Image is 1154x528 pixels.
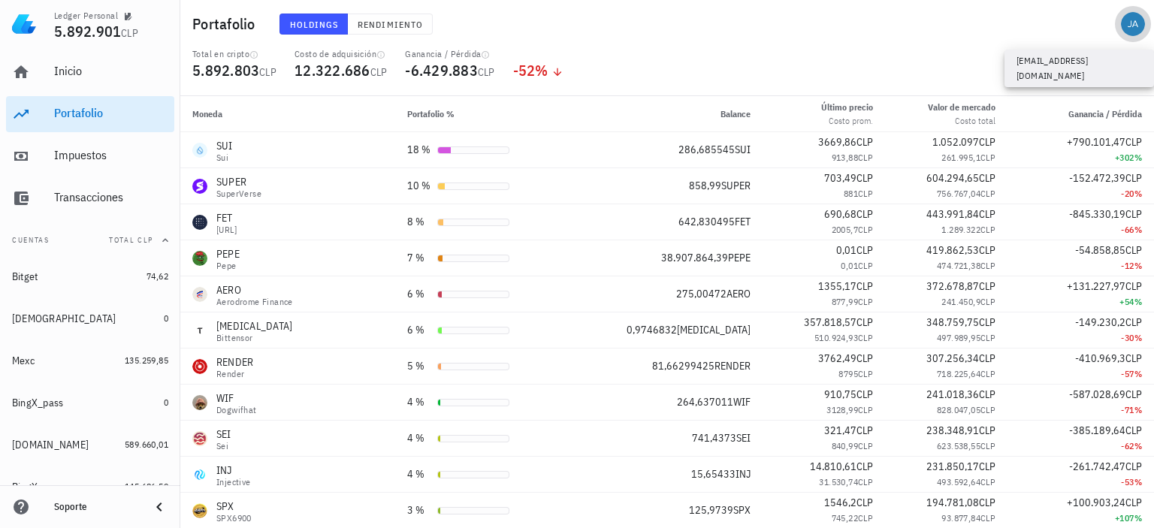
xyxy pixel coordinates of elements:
span: 125,9739 [689,503,733,517]
span: 840,99 [832,440,858,451]
span: CLP [856,496,873,509]
span: 1546,2 [824,496,856,509]
span: CLP [979,207,995,221]
span: CLP [1125,171,1142,185]
div: Transacciones [54,190,168,204]
div: WIF-icon [192,395,207,410]
span: [MEDICAL_DATA] [677,323,751,336]
div: SEI [216,427,231,442]
span: CLP [980,404,995,415]
div: SUI [216,138,233,153]
span: % [1134,368,1142,379]
span: CLP [858,152,873,163]
span: RENDER [714,359,751,373]
span: +100.903,24 [1067,496,1125,509]
span: 1.289.322 [941,224,980,235]
div: SEI-icon [192,431,207,446]
span: Moneda [192,108,222,119]
span: CLP [979,171,995,185]
div: Aerodrome Finance [216,297,293,306]
div: Bittensor [216,333,293,342]
span: CLP [980,296,995,307]
div: SUPER-icon [192,179,207,194]
span: 913,88 [832,152,858,163]
span: -54.858,85 [1075,243,1125,257]
span: CLP [980,188,995,199]
button: Holdings [279,14,349,35]
span: CLP [980,332,995,343]
div: Costo de adquisición [295,48,387,60]
span: CLP [858,368,873,379]
span: CLP [1125,460,1142,473]
span: -385.189,64 [1069,424,1125,437]
div: FET [216,210,237,225]
span: 135.259,85 [125,355,168,366]
span: -587.028,69 [1069,388,1125,401]
span: CLP [979,135,995,149]
div: +54 [1020,294,1142,309]
span: -6.429.883 [405,60,478,80]
div: [DEMOGRAPHIC_DATA] [12,312,116,325]
span: 5.892.901 [54,21,121,41]
span: 1355,17 [818,279,856,293]
div: 10 % [407,178,431,194]
span: 357.818,57 [804,315,856,329]
span: % [1134,440,1142,451]
div: -30 [1020,330,1142,345]
div: SUI-icon [192,143,207,158]
span: 348.759,75 [926,315,979,329]
span: 15,65433 [691,467,736,481]
span: 419.862,53 [926,243,979,257]
div: FET-icon [192,215,207,230]
span: CLP [980,152,995,163]
span: CLP [980,512,995,523]
span: % [1134,512,1142,523]
a: Impuestos [6,138,174,174]
div: -20 [1020,186,1142,201]
div: SPX6900 [216,514,252,523]
span: Total CLP [109,235,153,245]
div: RENDER [216,355,254,370]
div: PEPE [216,246,240,261]
span: 145.686,59 [125,481,168,492]
div: INJ-icon [192,467,207,482]
span: CLP [980,260,995,271]
span: +131.227,97 [1067,279,1125,293]
span: PEPE [728,251,751,264]
span: 0,01 [841,260,858,271]
div: SPX-icon [192,503,207,518]
span: % [535,60,548,80]
span: 3669,86 [818,135,856,149]
span: CLP [1125,243,1142,257]
span: 81,66299425 [652,359,714,373]
span: CLP [979,243,995,257]
div: Inicio [54,64,168,78]
span: -261.742,47 [1069,460,1125,473]
div: 18 % [407,142,431,158]
span: -845.330,19 [1069,207,1125,221]
span: CLP [856,424,873,437]
span: CLP [478,65,495,79]
span: CLP [979,424,995,437]
span: 286,685545 [678,143,735,156]
div: 6 % [407,286,431,302]
span: CLP [856,315,873,329]
span: 14.810,61 [810,460,856,473]
div: SUPER [216,174,261,189]
span: 3128,99 [826,404,858,415]
span: Portafolio % [407,108,455,119]
span: -410.969,3 [1075,351,1125,365]
span: 741,4373 [692,431,736,445]
span: CLP [858,260,873,271]
div: Portafolio [54,106,168,120]
span: CLP [979,279,995,293]
div: [DOMAIN_NAME] [12,439,89,451]
span: 703,49 [824,171,856,185]
div: Ganancia / Pérdida [405,48,494,60]
div: -52 [513,63,563,78]
span: % [1134,404,1142,415]
span: CLP [1125,351,1142,365]
span: Ganancia / Pérdida [1068,108,1142,119]
span: SPX [733,503,751,517]
span: 604.294,65 [926,171,979,185]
